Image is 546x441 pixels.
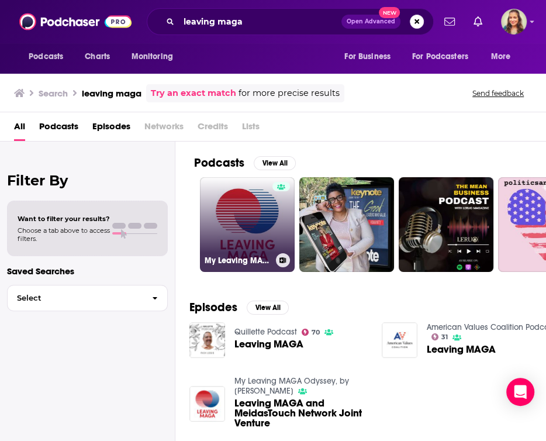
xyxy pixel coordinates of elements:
a: Episodes [92,117,130,141]
a: All [14,117,25,141]
img: Podchaser - Follow, Share and Rate Podcasts [19,11,132,33]
span: For Business [344,49,391,65]
h2: Filter By [7,172,168,189]
a: Show notifications dropdown [440,12,459,32]
input: Search podcasts, credits, & more... [179,12,341,31]
a: EpisodesView All [189,300,289,315]
span: Credits [198,117,228,141]
img: Leaving MAGA [189,322,225,358]
span: Monitoring [131,49,172,65]
span: 70 [312,330,320,335]
a: 70 [302,329,320,336]
button: open menu [483,46,526,68]
span: Networks [144,117,184,141]
button: open menu [123,46,188,68]
span: Choose a tab above to access filters. [18,226,110,243]
button: View All [247,301,289,315]
span: Select [8,294,143,302]
a: Leaving MAGA and MeidasTouch Network Joint Venture [234,398,368,428]
h3: My Leaving MAGA Odyssey, by [PERSON_NAME] [205,256,271,266]
a: Podcasts [39,117,78,141]
button: Show profile menu [501,9,527,35]
img: Leaving MAGA and MeidasTouch Network Joint Venture [189,386,225,422]
img: User Profile [501,9,527,35]
span: New [379,7,400,18]
span: Logged in as adriana.guzman [501,9,527,35]
span: Lists [242,117,260,141]
img: Leaving MAGA [382,322,417,358]
a: Leaving MAGA [234,339,303,349]
span: Podcasts [29,49,63,65]
a: My Leaving MAGA Odyssey, by [PERSON_NAME] [200,177,295,272]
h3: Search [39,88,68,99]
button: Send feedback [469,88,527,98]
span: 31 [441,335,448,340]
p: Saved Searches [7,266,168,277]
a: 31 [431,333,448,340]
a: My Leaving MAGA Odyssey, by Rich Logis [234,376,349,396]
span: For Podcasters [412,49,468,65]
a: PodcastsView All [194,156,296,170]
a: Charts [77,46,117,68]
span: Want to filter your results? [18,215,110,223]
button: View All [254,156,296,170]
span: Charts [85,49,110,65]
span: Open Advanced [347,19,395,25]
h2: Episodes [189,300,237,315]
button: open menu [20,46,78,68]
span: for more precise results [239,87,340,100]
a: Try an exact match [151,87,236,100]
button: Select [7,285,168,311]
button: Open AdvancedNew [341,15,400,29]
div: Search podcasts, credits, & more... [147,8,434,35]
button: open menu [405,46,485,68]
span: More [491,49,511,65]
a: Quillette Podcast [234,327,297,337]
a: Leaving MAGA [427,344,496,354]
div: Open Intercom Messenger [506,378,534,406]
h2: Podcasts [194,156,244,170]
button: open menu [336,46,405,68]
a: Show notifications dropdown [469,12,487,32]
h3: leaving maga [82,88,141,99]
